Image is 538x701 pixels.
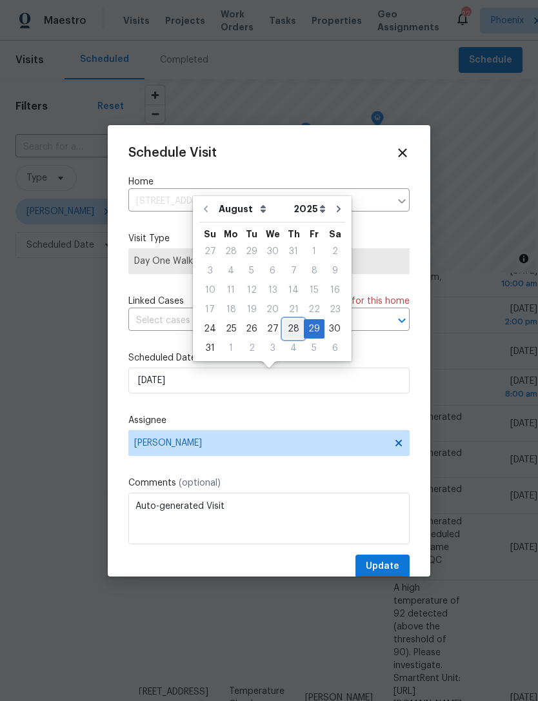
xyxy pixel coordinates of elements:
[262,281,283,299] div: 13
[366,558,399,575] span: Update
[128,146,217,159] span: Schedule Visit
[304,339,324,357] div: 5
[324,339,345,358] div: Sat Sep 06 2025
[262,242,283,261] div: 30
[283,281,304,299] div: 14
[324,281,345,299] div: 16
[128,311,374,331] input: Select cases
[215,199,290,219] select: Month
[241,242,262,261] div: Tue Jul 29 2025
[262,242,283,261] div: Wed Jul 30 2025
[221,281,241,300] div: Mon Aug 11 2025
[199,339,221,357] div: 31
[199,301,221,319] div: 17
[304,339,324,358] div: Fri Sep 05 2025
[262,281,283,300] div: Wed Aug 13 2025
[329,196,348,222] button: Go to next month
[283,262,304,280] div: 7
[179,479,221,488] span: (optional)
[324,262,345,280] div: 9
[241,262,262,280] div: 5
[241,320,262,338] div: 26
[241,281,262,300] div: Tue Aug 12 2025
[199,339,221,358] div: Sun Aug 31 2025
[283,242,304,261] div: Thu Jul 31 2025
[199,281,221,300] div: Sun Aug 10 2025
[221,242,241,261] div: 28
[241,261,262,281] div: Tue Aug 05 2025
[128,414,410,427] label: Assignee
[128,192,390,212] input: Enter in an address
[283,261,304,281] div: Thu Aug 07 2025
[283,301,304,319] div: 21
[262,261,283,281] div: Wed Aug 06 2025
[304,300,324,319] div: Fri Aug 22 2025
[128,493,410,544] textarea: Auto-generated Visit
[304,261,324,281] div: Fri Aug 08 2025
[262,320,283,338] div: 27
[241,281,262,299] div: 12
[324,301,345,319] div: 23
[199,262,221,280] div: 3
[196,196,215,222] button: Go to previous month
[128,295,184,308] span: Linked Cases
[221,300,241,319] div: Mon Aug 18 2025
[221,339,241,358] div: Mon Sep 01 2025
[324,281,345,300] div: Sat Aug 16 2025
[304,301,324,319] div: 22
[221,261,241,281] div: Mon Aug 04 2025
[262,300,283,319] div: Wed Aug 20 2025
[283,319,304,339] div: Thu Aug 28 2025
[246,230,257,239] abbr: Tuesday
[134,438,387,448] span: [PERSON_NAME]
[221,339,241,357] div: 1
[221,242,241,261] div: Mon Jul 28 2025
[288,230,300,239] abbr: Thursday
[283,339,304,358] div: Thu Sep 04 2025
[262,301,283,319] div: 20
[221,320,241,338] div: 25
[199,319,221,339] div: Sun Aug 24 2025
[283,242,304,261] div: 31
[262,339,283,358] div: Wed Sep 03 2025
[310,230,319,239] abbr: Friday
[241,242,262,261] div: 29
[128,368,410,393] input: M/D/YYYY
[241,339,262,358] div: Tue Sep 02 2025
[304,281,324,300] div: Fri Aug 15 2025
[262,319,283,339] div: Wed Aug 27 2025
[199,281,221,299] div: 10
[134,255,404,268] span: Day One Walk
[395,146,410,160] span: Close
[128,232,410,245] label: Visit Type
[199,320,221,338] div: 24
[128,175,410,188] label: Home
[221,301,241,319] div: 18
[199,300,221,319] div: Sun Aug 17 2025
[241,319,262,339] div: Tue Aug 26 2025
[324,320,345,338] div: 30
[304,242,324,261] div: Fri Aug 01 2025
[221,281,241,299] div: 11
[283,320,304,338] div: 28
[324,242,345,261] div: Sat Aug 02 2025
[304,281,324,299] div: 15
[262,262,283,280] div: 6
[221,319,241,339] div: Mon Aug 25 2025
[283,339,304,357] div: 4
[324,339,345,357] div: 6
[128,351,410,364] label: Scheduled Date
[304,320,324,338] div: 29
[283,300,304,319] div: Thu Aug 21 2025
[266,230,280,239] abbr: Wednesday
[304,242,324,261] div: 1
[204,230,216,239] abbr: Sunday
[324,242,345,261] div: 2
[199,242,221,261] div: 27
[355,555,410,578] button: Update
[324,319,345,339] div: Sat Aug 30 2025
[290,199,329,219] select: Year
[262,339,283,357] div: 3
[304,319,324,339] div: Fri Aug 29 2025
[241,300,262,319] div: Tue Aug 19 2025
